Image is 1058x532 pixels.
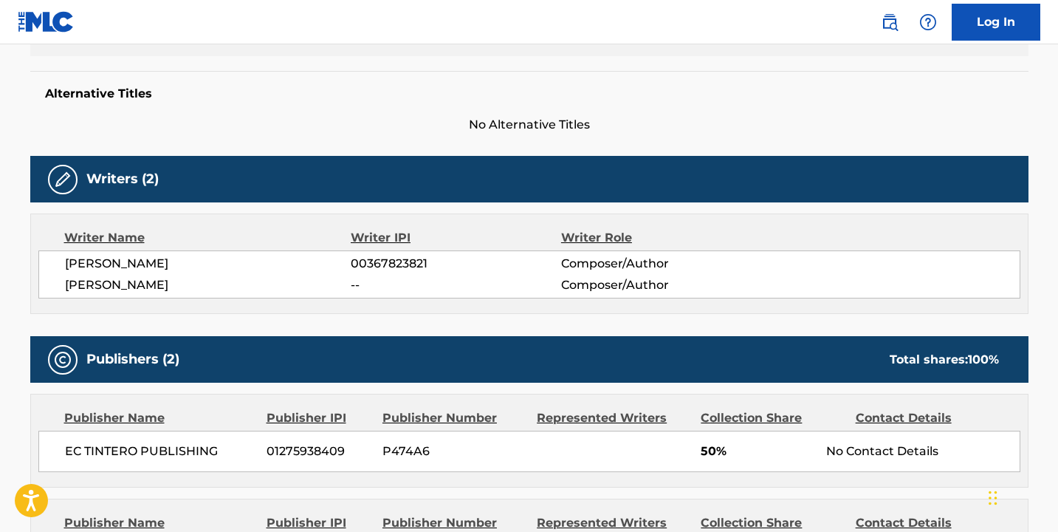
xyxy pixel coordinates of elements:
[18,11,75,33] img: MLC Logo
[64,409,255,427] div: Publisher Name
[65,276,351,294] span: [PERSON_NAME]
[351,229,561,247] div: Writer IPI
[267,409,371,427] div: Publisher IPI
[561,229,752,247] div: Writer Role
[86,171,159,188] h5: Writers (2)
[382,409,526,427] div: Publisher Number
[54,171,72,188] img: Writers
[54,351,72,369] img: Publishers
[45,86,1014,101] h5: Alternative Titles
[856,409,999,427] div: Contact Details
[382,443,526,460] span: P474A6
[64,514,255,532] div: Publisher Name
[875,7,904,37] a: Public Search
[351,255,560,273] span: 00367823821
[267,443,371,460] span: 01275938409
[64,229,351,247] div: Writer Name
[984,461,1058,532] iframe: Chat Widget
[351,276,560,294] span: --
[65,443,256,460] span: EC TINTERO PUBLISHING
[561,255,752,273] span: Composer/Author
[856,514,999,532] div: Contact Details
[701,443,815,460] span: 50%
[913,7,943,37] div: Help
[382,514,526,532] div: Publisher Number
[890,351,999,369] div: Total shares:
[989,476,997,520] div: Drag
[968,352,999,366] span: 100 %
[701,409,844,427] div: Collection Share
[952,4,1040,41] a: Log In
[561,276,752,294] span: Composer/Author
[267,514,371,532] div: Publisher IPI
[86,351,179,368] h5: Publishers (2)
[537,514,690,532] div: Represented Writers
[826,443,1019,460] div: No Contact Details
[701,514,844,532] div: Collection Share
[881,13,899,31] img: search
[65,255,351,273] span: [PERSON_NAME]
[537,409,690,427] div: Represented Writers
[30,116,1028,134] span: No Alternative Titles
[919,13,937,31] img: help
